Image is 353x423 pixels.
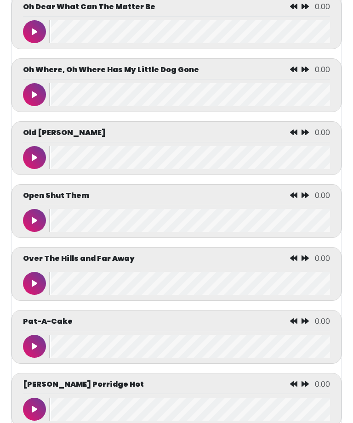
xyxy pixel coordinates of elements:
[23,127,106,138] p: Old [PERSON_NAME]
[23,253,135,264] p: Over The Hills and Far Away
[23,190,89,201] p: Open Shut Them
[315,190,330,201] span: 0.00
[315,64,330,75] span: 0.00
[315,253,330,264] span: 0.00
[23,1,155,12] p: Oh Dear What Can The Matter Be
[315,1,330,12] span: 0.00
[23,316,73,327] p: Pat-A-Cake
[23,379,144,390] p: [PERSON_NAME] Porridge Hot
[315,316,330,327] span: 0.00
[23,64,199,75] p: Oh Where, Oh Where Has My Little Dog Gone
[315,127,330,138] span: 0.00
[315,379,330,389] span: 0.00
